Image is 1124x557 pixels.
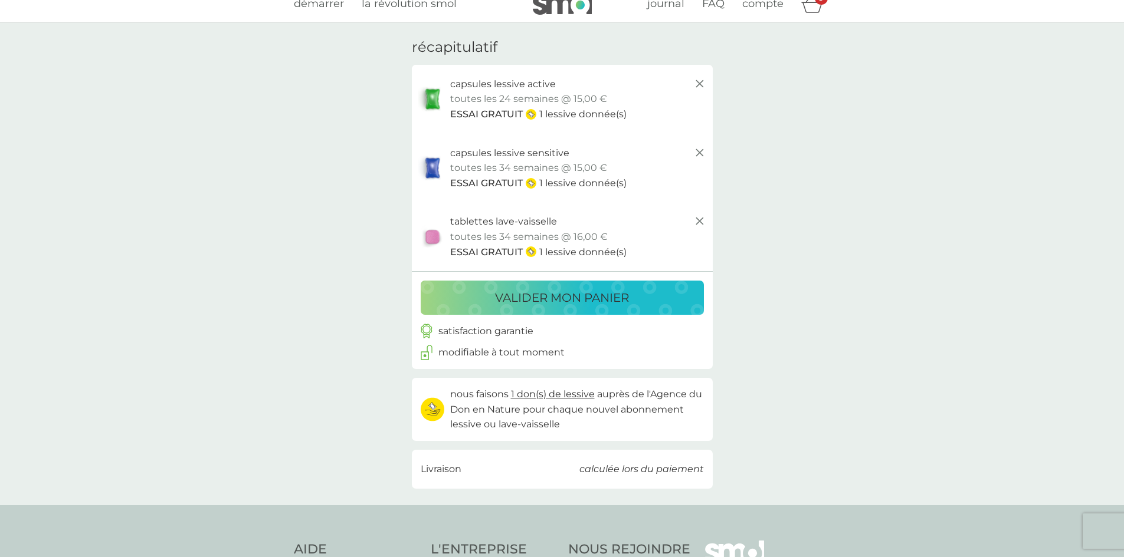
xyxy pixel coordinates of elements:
[450,160,607,176] p: toutes les 34 semaines @ 15,00 €
[450,107,523,122] span: ESSAI GRATUIT
[438,324,533,339] p: satisfaction garantie
[450,245,523,260] span: ESSAI GRATUIT
[539,245,627,260] p: 1 lessive donnée(s)
[539,107,627,122] p: 1 lessive donnée(s)
[511,388,595,400] span: 1 don(s) de lessive
[421,462,461,477] p: Livraison
[438,345,565,360] p: modifiable à tout moment
[421,281,704,315] button: valider mon panier
[450,387,704,432] p: nous faisons auprès de l'Agence du Don en Nature pour chaque nouvel abonnement lessive ou lave-va...
[450,77,556,92] p: capsules lessive active
[450,176,523,191] span: ESSAI GRATUIT
[450,214,557,229] p: tablettes lave-vaisselle
[579,462,704,477] p: calculée lors du paiement
[450,91,607,107] p: toutes les 24 semaines @ 15,00 €
[539,176,627,191] p: 1 lessive donnée(s)
[495,288,629,307] p: valider mon panier
[450,146,569,161] p: capsules lessive sensitive
[450,229,608,245] p: toutes les 34 semaines @ 16,00 €
[412,39,497,56] h3: récapitulatif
